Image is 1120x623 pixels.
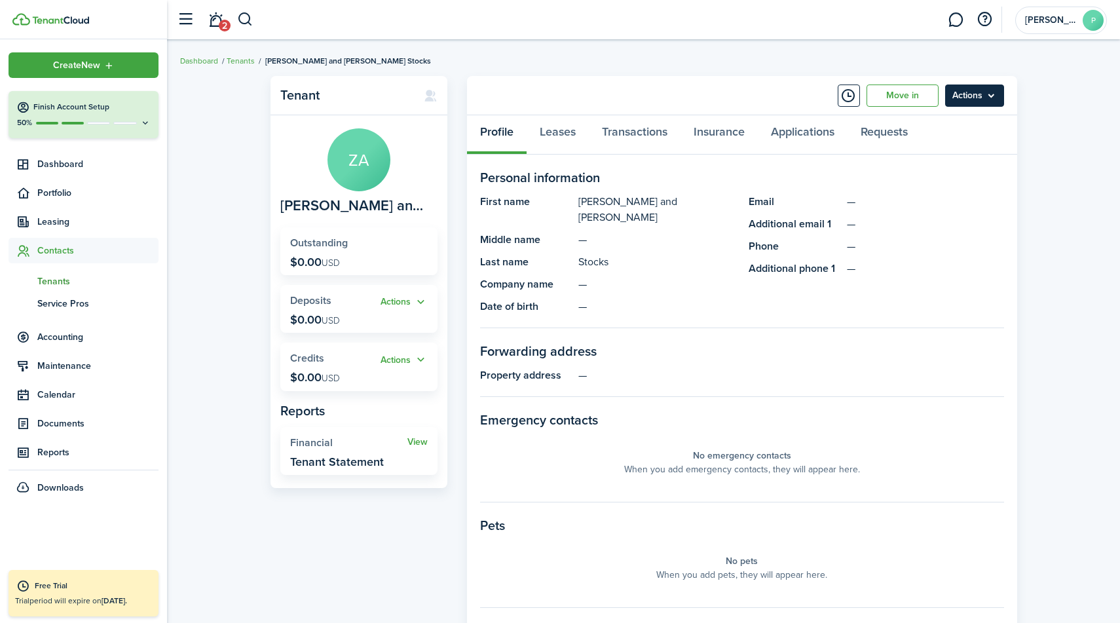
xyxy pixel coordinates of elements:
[9,440,159,465] a: Reports
[1025,16,1077,25] span: Phyllis
[9,292,159,314] a: Service Pros
[656,568,827,582] panel-main-placeholder-description: When you add pets, they will appear here.
[9,91,159,138] button: Finish Account Setup50%
[578,299,736,314] panel-main-description: —
[37,481,84,495] span: Downloads
[173,7,198,32] button: Open sidebar
[290,437,407,449] widget-stats-title: Financial
[37,445,159,459] span: Reports
[480,341,1004,361] panel-main-section-title: Forwarding address
[758,115,848,155] a: Applications
[867,85,939,107] a: Move in
[265,55,431,67] span: [PERSON_NAME] and [PERSON_NAME] Stocks
[102,595,127,607] b: [DATE].
[290,455,384,468] widget-stats-description: Tenant Statement
[15,595,152,607] p: Trial
[945,85,1004,107] menu-btn: Actions
[9,151,159,177] a: Dashboard
[29,595,127,607] span: period will expire on
[943,3,968,37] a: Messaging
[480,194,572,225] panel-main-title: First name
[53,61,100,70] span: Create New
[480,276,572,292] panel-main-title: Company name
[749,238,840,254] panel-main-title: Phone
[578,194,736,225] panel-main-description: [PERSON_NAME] and [PERSON_NAME]
[37,157,159,171] span: Dashboard
[9,270,159,292] a: Tenants
[9,52,159,78] button: Open menu
[37,330,159,344] span: Accounting
[578,254,736,270] panel-main-description: Stocks
[589,115,681,155] a: Transactions
[945,85,1004,107] button: Open menu
[480,254,572,270] panel-main-title: Last name
[9,570,159,616] a: Free TrialTrialperiod will expire on[DATE].
[838,85,860,107] button: Timeline
[180,55,218,67] a: Dashboard
[1083,10,1104,31] avatar-text: P
[37,417,159,430] span: Documents
[280,88,411,103] panel-main-title: Tenant
[381,295,428,310] button: Actions
[290,371,340,384] p: $0.00
[237,9,253,31] button: Search
[527,115,589,155] a: Leases
[290,293,331,308] span: Deposits
[407,437,428,447] a: View
[726,554,758,568] panel-main-placeholder-title: No pets
[322,371,340,385] span: USD
[749,216,840,232] panel-main-title: Additional email 1
[578,276,736,292] panel-main-description: —
[37,359,159,373] span: Maintenance
[12,13,30,26] img: TenantCloud
[381,352,428,368] button: Actions
[681,115,758,155] a: Insurance
[480,168,1004,187] panel-main-section-title: Personal information
[227,55,255,67] a: Tenants
[381,295,428,310] button: Open menu
[219,20,231,31] span: 2
[322,256,340,270] span: USD
[578,368,1004,383] panel-main-description: —
[37,215,159,229] span: Leasing
[848,115,921,155] a: Requests
[16,117,33,128] p: 50%
[693,449,791,463] panel-main-placeholder-title: No emergency contacts
[327,128,390,191] avatar-text: ZA
[32,16,89,24] img: TenantCloud
[37,297,159,311] span: Service Pros
[480,516,1004,535] panel-main-section-title: Pets
[578,232,736,248] panel-main-description: —
[749,261,840,276] panel-main-title: Additional phone 1
[749,194,840,210] panel-main-title: Email
[33,102,151,113] h4: Finish Account Setup
[480,410,1004,430] panel-main-section-title: Emergency contacts
[480,299,572,314] panel-main-title: Date of birth
[280,401,438,421] panel-main-subtitle: Reports
[35,580,152,593] div: Free Trial
[480,232,572,248] panel-main-title: Middle name
[480,368,572,383] panel-main-title: Property address
[37,388,159,402] span: Calendar
[203,3,228,37] a: Notifications
[624,463,860,476] panel-main-placeholder-description: When you add emergency contacts, they will appear here.
[381,352,428,368] button: Open menu
[290,235,348,250] span: Outstanding
[37,244,159,257] span: Contacts
[290,350,324,366] span: Credits
[37,274,159,288] span: Tenants
[290,255,340,269] p: $0.00
[290,313,340,326] p: $0.00
[322,314,340,328] span: USD
[280,198,431,214] span: Zachary and Rose Stocks
[37,186,159,200] span: Portfolio
[973,9,996,31] button: Open resource center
